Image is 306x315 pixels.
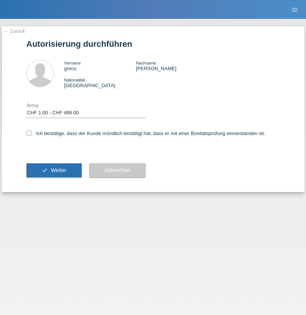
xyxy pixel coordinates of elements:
[136,61,156,65] span: Nachname
[64,77,136,88] div: [GEOGRAPHIC_DATA]
[89,163,146,178] button: Abbrechen
[26,163,82,178] button: check Weiter
[26,39,280,49] h1: Autorisierung durchführen
[4,28,25,34] a: ← Zurück
[136,60,208,71] div: [PERSON_NAME]
[64,60,136,71] div: greco
[26,131,266,136] label: Ich bestätige, dass der Kunde mündlich bestätigt hat, dass er mit einer Bonitätsprüfung einversta...
[64,78,85,82] span: Nationalität
[64,61,81,65] span: Vorname
[42,167,48,173] i: check
[104,167,130,173] span: Abbrechen
[51,167,66,173] span: Weiter
[291,6,298,14] i: menu
[287,7,302,12] a: menu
